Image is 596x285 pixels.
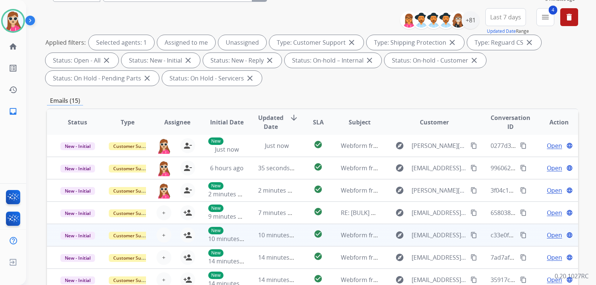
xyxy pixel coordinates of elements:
span: Assignee [164,118,190,127]
mat-icon: person_add [183,231,192,240]
span: 4 [549,6,557,15]
mat-icon: content_copy [520,232,527,238]
mat-icon: check_circle [314,207,323,216]
mat-icon: person_remove [183,164,192,172]
div: Status: On-hold - Customer [384,53,486,68]
mat-icon: close [143,74,152,83]
mat-icon: language [566,254,573,261]
th: Action [528,109,578,135]
span: Just now [215,145,239,153]
span: 9 minutes ago [208,212,248,221]
span: 10 minutes ago [208,235,251,243]
mat-icon: language [566,187,573,194]
span: Customer Support [109,209,157,217]
img: agent-avatar [156,161,171,176]
mat-icon: content_copy [520,254,527,261]
div: Status: New - Reply [203,53,282,68]
mat-icon: content_copy [520,142,527,149]
span: [PERSON_NAME][EMAIL_ADDRESS][PERSON_NAME][DOMAIN_NAME] [412,186,466,195]
mat-icon: close [365,56,374,65]
span: Webform from [PERSON_NAME][EMAIL_ADDRESS][DOMAIN_NAME] on [DATE] [341,142,556,150]
mat-icon: content_copy [470,142,477,149]
button: Last 7 days [485,8,526,26]
span: Status [68,118,87,127]
mat-icon: close [102,56,111,65]
button: 4 [536,8,554,26]
mat-icon: content_copy [470,276,477,283]
span: + [162,231,165,240]
span: + [162,275,165,284]
span: Webform from [EMAIL_ADDRESS][PERSON_NAME][DOMAIN_NAME] on [DATE] [341,253,556,262]
span: Customer Support [109,276,157,284]
span: [EMAIL_ADDRESS][DOMAIN_NAME] [412,164,466,172]
span: 14 minutes ago [258,276,301,284]
span: Customer Support [109,142,157,150]
span: New - Initial [60,142,95,150]
mat-icon: inbox [9,107,18,116]
span: 10 minutes ago [258,231,301,239]
div: Status: On-hold – Internal [285,53,381,68]
mat-icon: content_copy [470,232,477,238]
img: agent-avatar [156,183,171,199]
span: + [162,253,165,262]
span: Range [487,28,529,34]
span: New - Initial [60,209,95,217]
span: Open [547,253,562,262]
img: agent-avatar [156,138,171,154]
span: New - Initial [60,232,95,240]
button: + [156,205,171,220]
mat-icon: check_circle [314,229,323,238]
span: Initial Date [210,118,244,127]
mat-icon: person_add [183,208,192,217]
mat-icon: close [265,56,274,65]
span: New - Initial [60,276,95,284]
div: Type: Reguard CS [467,35,541,50]
mat-icon: content_copy [470,187,477,194]
p: New [208,205,223,212]
p: Emails (15) [47,96,83,105]
mat-icon: explore [395,141,404,150]
mat-icon: check_circle [314,274,323,283]
mat-icon: explore [395,231,404,240]
span: Webform from [EMAIL_ADDRESS][DOMAIN_NAME] on [DATE] [341,276,510,284]
mat-icon: close [448,38,457,47]
span: Just now [265,142,289,150]
mat-icon: explore [395,164,404,172]
mat-icon: close [525,38,534,47]
span: Updated Date [258,113,283,131]
mat-icon: explore [395,275,404,284]
span: New - Initial [60,254,95,262]
span: Open [547,141,562,150]
span: 14 minutes ago [258,253,301,262]
mat-icon: delete [565,13,574,22]
mat-icon: check_circle [314,185,323,194]
mat-icon: arrow_downward [289,113,298,122]
div: Selected agents: 1 [89,35,154,50]
span: 35 seconds ago [258,164,302,172]
span: 2 minutes ago [208,190,248,198]
mat-icon: check_circle [314,252,323,261]
span: Customer Support [109,232,157,240]
mat-icon: close [245,74,254,83]
span: Webform from [EMAIL_ADDRESS][DOMAIN_NAME] on [DATE] [341,231,510,239]
span: Conversation ID [491,113,530,131]
mat-icon: close [470,56,479,65]
mat-icon: person_add [183,275,192,284]
span: Last 7 days [490,16,521,19]
mat-icon: content_copy [520,165,527,171]
span: Customer [420,118,449,127]
div: Unassigned [218,35,266,50]
mat-icon: check_circle [314,162,323,171]
p: New [208,137,223,145]
span: Type [121,118,134,127]
mat-icon: person_add [183,253,192,262]
p: New [208,227,223,234]
p: New [208,272,223,279]
div: Type: Shipping Protection [367,35,464,50]
span: Open [547,275,562,284]
div: Status: On Hold - Pending Parts [45,71,159,86]
mat-icon: explore [395,186,404,195]
mat-icon: content_copy [470,209,477,216]
span: Open [547,164,562,172]
mat-icon: home [9,42,18,51]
